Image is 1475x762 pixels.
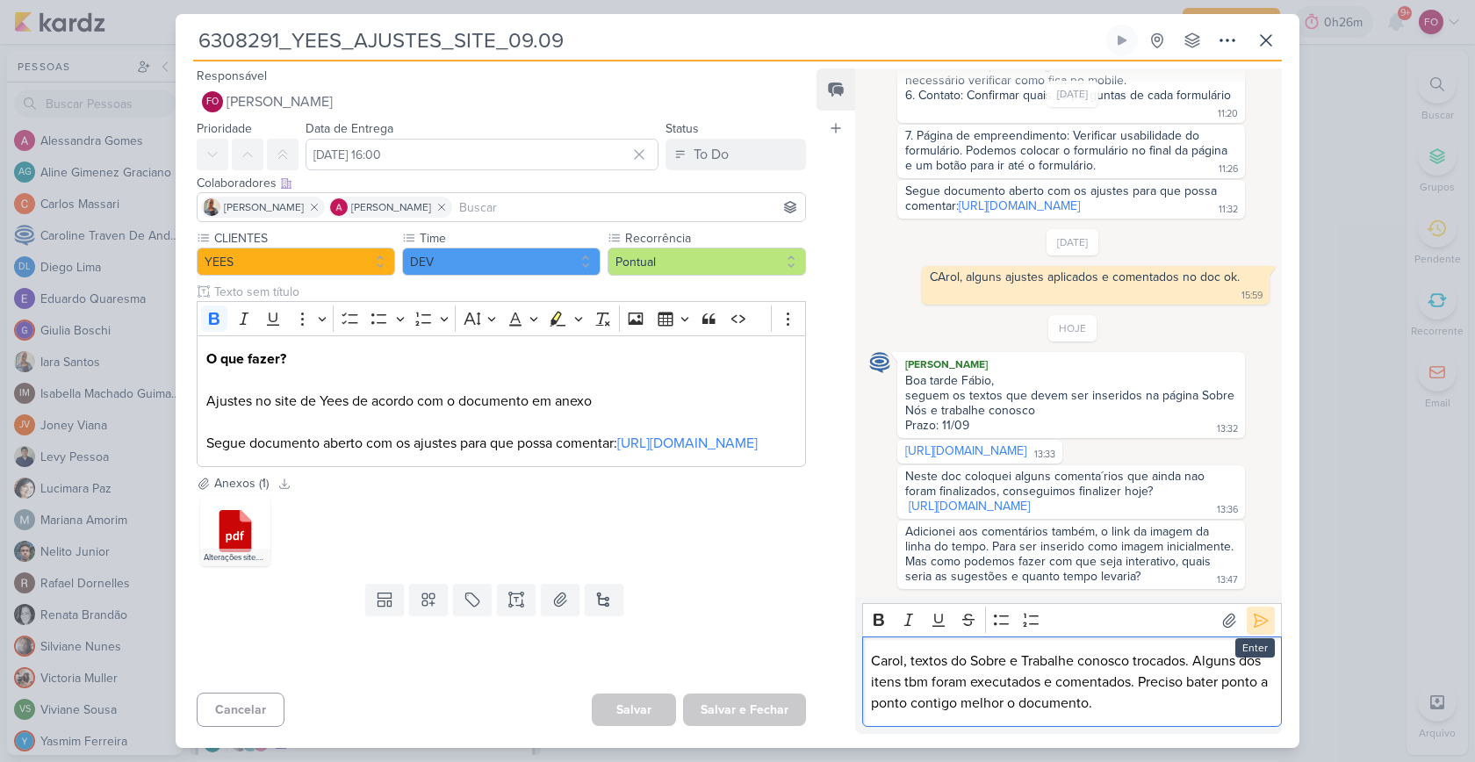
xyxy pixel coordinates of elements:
[306,139,658,170] input: Select a date
[1217,573,1238,587] div: 13:47
[197,68,267,83] label: Responsável
[1241,289,1263,303] div: 15:59
[211,283,806,301] input: Texto sem título
[905,443,1026,458] a: [URL][DOMAIN_NAME]
[617,435,758,452] a: [URL][DOMAIN_NAME]
[1034,448,1055,462] div: 13:33
[200,549,270,566] div: Alterações site.pdf
[909,499,1030,514] a: [URL][DOMAIN_NAME]
[1217,422,1238,436] div: 13:32
[227,91,333,112] span: [PERSON_NAME]
[862,636,1282,727] div: Editor editing area: main
[959,198,1080,213] a: [URL][DOMAIN_NAME]
[905,469,1237,499] div: Neste doc coloquei alguns comenta´rios que ainda nao foram finalizados, conseguimos finalizer hoje?
[206,350,286,368] strong: O que fazer?
[905,418,969,433] div: Prazo: 11/09
[623,229,806,248] label: Recorrência
[197,86,806,118] button: FO [PERSON_NAME]
[905,128,1231,173] div: 7. Página de empreendimento: Verificar usabilidade do formulário. Podemos colocar o formulário no...
[905,88,1231,103] div: 6. Contato: Confirmar quais as perguntas de cada formulário
[224,199,304,215] span: [PERSON_NAME]
[905,524,1237,584] div: Adicionei aos comentários também, o link da imagem da linha do tempo. Para ser inserido como imag...
[1235,638,1275,658] div: Enter
[206,97,219,107] p: FO
[666,139,806,170] button: To Do
[608,248,806,276] button: Pontual
[694,144,729,165] div: To Do
[197,248,395,276] button: YEES
[905,58,1237,88] div: 5. Linha do tempo: Conseguimos adicionar mas seria necessário verificar como fica no mobile.
[418,229,601,248] label: Time
[206,349,796,454] p: Ajustes no site de Yees de acordo com o documento em anexo Segue documento aberto com os ajustes ...
[1218,107,1238,121] div: 11:20
[197,335,806,468] div: Editor editing area: main
[862,603,1282,637] div: Editor toolbar
[197,301,806,335] div: Editor toolbar
[214,474,269,492] div: Anexos (1)
[901,356,1241,373] div: [PERSON_NAME]
[197,121,252,136] label: Prioridade
[1217,503,1238,517] div: 13:36
[1219,162,1238,176] div: 11:26
[666,121,699,136] label: Status
[330,198,348,216] img: Alessandra Gomes
[197,174,806,192] div: Colaboradores
[871,651,1272,714] p: Carol, textos do Sobre e Trabalhe conosco trocados. Alguns dos itens tbm foram executados e comen...
[930,270,1240,284] div: CArol, alguns ajustes aplicados e comentados no doc ok.
[905,183,1220,213] div: Segue documento aberto com os ajustes para que possa comentar:
[197,693,284,727] button: Cancelar
[212,229,395,248] label: CLIENTES
[402,248,601,276] button: DEV
[351,199,431,215] span: [PERSON_NAME]
[203,198,220,216] img: Iara Santos
[869,352,890,373] img: Caroline Traven De Andrade
[905,373,1237,388] div: Boa tarde Fábio,
[306,121,393,136] label: Data de Entrega
[193,25,1103,56] input: Kard Sem Título
[1219,203,1238,217] div: 11:32
[1115,33,1129,47] div: Ligar relógio
[202,91,223,112] div: Fabio Oliveira
[456,197,802,218] input: Buscar
[905,388,1237,418] div: seguem os textos que devem ser inseridos na página Sobre Nós e trabalhe conosco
